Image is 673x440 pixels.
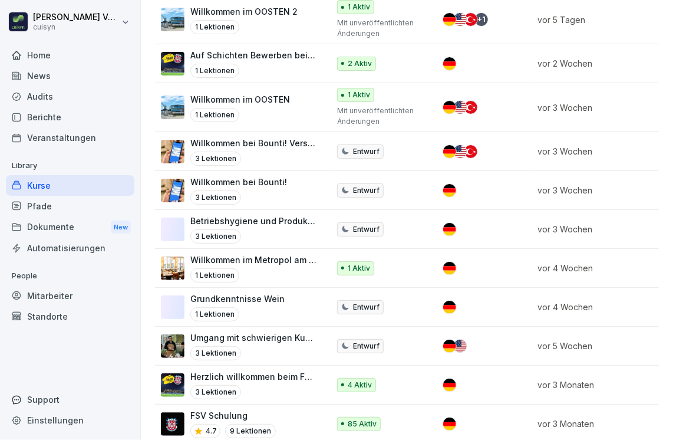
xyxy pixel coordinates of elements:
[348,2,370,12] p: 1 Aktiv
[475,13,488,26] div: + 1
[454,101,467,114] img: us.svg
[353,146,380,157] p: Entwurf
[6,107,134,127] a: Berichte
[161,8,184,31] img: ix1ykoc2zihs2snthutkekki.png
[337,106,423,127] p: Mit unveröffentlichten Änderungen
[443,301,456,314] img: de.svg
[348,263,370,274] p: 1 Aktiv
[190,176,287,188] p: Willkommen bei Bounti!
[190,385,241,399] p: 3 Lektionen
[353,302,380,313] p: Entwurf
[6,285,134,306] a: Mitarbeiter
[6,45,134,65] div: Home
[161,96,184,119] img: ix1ykoc2zihs2snthutkekki.png
[443,418,456,431] img: de.svg
[190,370,317,383] p: Herzlich willkommen beim FSV!
[33,12,119,22] p: [PERSON_NAME] Völsch
[161,334,184,358] img: ibmq16c03v2u1873hyb2ubud.png
[161,52,184,75] img: vko4dyk4lnfa1fwbu5ui5jwj.png
[190,49,317,61] p: Auf Schichten Bewerben beim FSV in der E2N App!
[537,145,658,157] p: vor 3 Wochen
[6,127,134,148] a: Veranstaltungen
[443,379,456,392] img: de.svg
[190,254,317,266] p: Willkommen im Metropol am Dom
[6,216,134,238] a: DokumenteNew
[161,412,184,436] img: cw64uprnppv25cwe2ag2tbwy.png
[537,14,658,26] p: vor 5 Tagen
[464,13,477,26] img: tr.svg
[443,184,456,197] img: de.svg
[443,57,456,70] img: de.svg
[348,90,370,100] p: 1 Aktiv
[443,13,456,26] img: de.svg
[190,5,298,18] p: Willkommen im OOSTEN 2
[190,93,290,106] p: Willkommen im OOSTEN
[6,306,134,327] a: Standorte
[443,262,456,275] img: de.svg
[6,196,134,216] a: Pfade
[537,301,658,313] p: vor 4 Wochen
[464,145,477,158] img: tr.svg
[33,23,119,31] p: cuisyn
[6,238,134,258] a: Automatisierungen
[6,216,134,238] div: Dokumente
[111,221,131,234] div: New
[6,175,134,196] a: Kurse
[190,346,241,360] p: 3 Lektionen
[537,101,658,114] p: vor 3 Wochen
[190,191,241,205] p: 3 Lektionen
[537,57,658,70] p: vor 2 Wochen
[537,262,658,274] p: vor 4 Wochen
[190,293,285,305] p: Grundkenntnisse Wein
[6,65,134,86] a: News
[353,341,380,352] p: Entwurf
[161,257,184,280] img: j5tzse9oztc65uavxh9ek5hz.png
[190,215,317,227] p: Betriebshygiene und Produkthygiene
[225,424,276,438] p: 9 Lektionen
[6,389,134,410] div: Support
[206,426,217,436] p: 4.7
[537,184,658,196] p: vor 3 Wochen
[348,419,377,429] p: 85 Aktiv
[190,229,241,244] p: 3 Lektionen
[190,409,276,422] p: FSV Schulung
[190,152,241,166] p: 3 Lektionen
[337,18,423,39] p: Mit unveröffentlichten Änderungen
[443,223,456,236] img: de.svg
[190,268,239,283] p: 1 Lektionen
[443,340,456,353] img: de.svg
[190,137,317,149] p: Willkommen bei Bounti! Version HV / Oosten
[537,379,658,391] p: vor 3 Monaten
[443,145,456,158] img: de.svg
[6,410,134,431] a: Einstellungen
[6,267,134,285] p: People
[6,156,134,175] p: Library
[6,86,134,107] a: Audits
[161,179,184,202] img: clmcxro13oho52ealz0w3cpa.png
[537,340,658,352] p: vor 5 Wochen
[161,373,184,397] img: vko4dyk4lnfa1fwbu5ui5jwj.png
[454,13,467,26] img: us.svg
[454,340,467,353] img: us.svg
[161,140,184,163] img: clmcxro13oho52ealz0w3cpa.png
[464,101,477,114] img: tr.svg
[537,223,658,235] p: vor 3 Wochen
[353,224,380,235] p: Entwurf
[190,307,239,321] p: 1 Lektionen
[190,108,239,122] p: 1 Lektionen
[190,20,239,34] p: 1 Lektionen
[443,101,456,114] img: de.svg
[454,145,467,158] img: us.svg
[353,185,380,196] p: Entwurf
[537,418,658,430] p: vor 3 Monaten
